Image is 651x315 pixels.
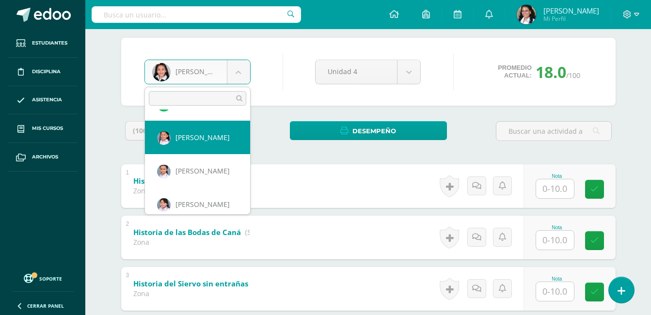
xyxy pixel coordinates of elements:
span: [PERSON_NAME] [175,133,230,142]
span: [PERSON_NAME] [175,200,230,209]
span: [PERSON_NAME] [175,166,230,175]
img: e5a2f021ea4b114385b61c3381d92fdd.png [157,131,171,145]
img: 10e004343b577d9e41b21d9a4828be00.png [157,198,171,212]
img: febefbe0b51316dbf33158a8309c2ae9.png [157,165,171,178]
